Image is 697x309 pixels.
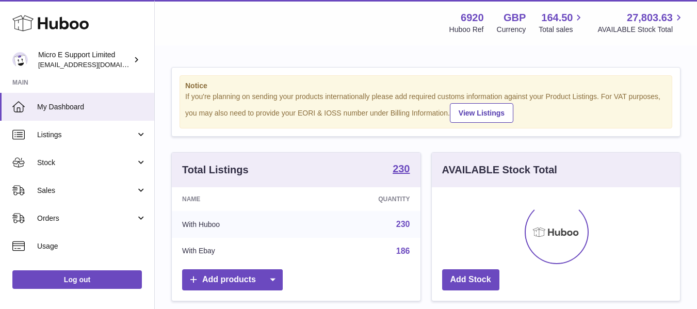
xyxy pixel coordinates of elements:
a: View Listings [450,103,513,123]
span: Stock [37,158,136,168]
span: My Dashboard [37,102,147,112]
div: Currency [497,25,526,35]
span: [EMAIL_ADDRESS][DOMAIN_NAME] [38,60,152,69]
span: AVAILABLE Stock Total [597,25,685,35]
span: 27,803.63 [627,11,673,25]
strong: 230 [393,164,410,174]
h3: AVAILABLE Stock Total [442,163,557,177]
strong: Notice [185,81,667,91]
a: Log out [12,270,142,289]
strong: GBP [504,11,526,25]
a: 186 [396,247,410,255]
span: Usage [37,241,147,251]
h3: Total Listings [182,163,249,177]
span: 164.50 [541,11,573,25]
span: Total sales [539,25,585,35]
th: Quantity [303,187,420,211]
span: Listings [37,130,136,140]
img: contact@micropcsupport.com [12,52,28,68]
a: 230 [396,220,410,229]
div: If you're planning on sending your products internationally please add required customs informati... [185,92,667,123]
div: Micro E Support Limited [38,50,131,70]
a: Add products [182,269,283,290]
td: With Huboo [172,211,303,238]
a: 164.50 Total sales [539,11,585,35]
strong: 6920 [461,11,484,25]
a: Add Stock [442,269,499,290]
th: Name [172,187,303,211]
a: 230 [393,164,410,176]
a: 27,803.63 AVAILABLE Stock Total [597,11,685,35]
span: Sales [37,186,136,196]
div: Huboo Ref [449,25,484,35]
td: With Ebay [172,238,303,265]
span: Orders [37,214,136,223]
